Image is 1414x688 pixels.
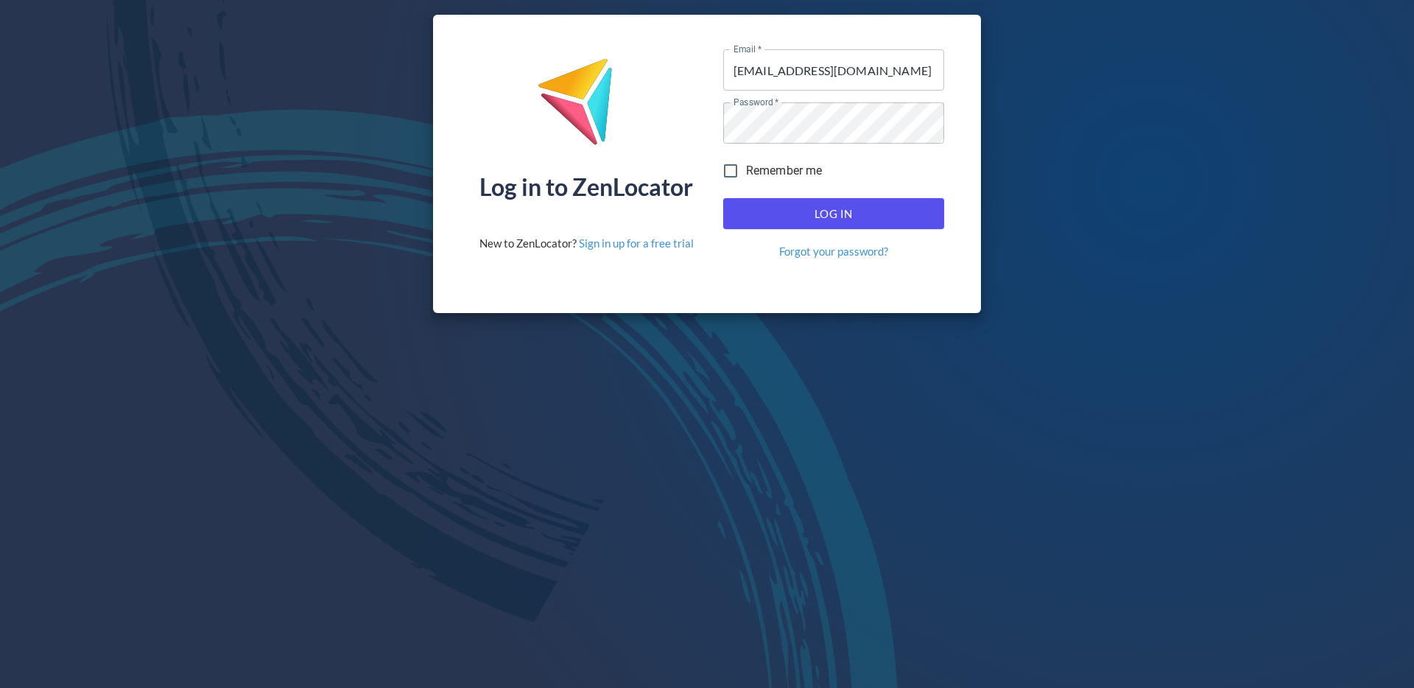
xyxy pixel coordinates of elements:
img: ZenLocator [537,57,636,157]
a: Forgot your password? [779,244,888,259]
div: New to ZenLocator? [479,236,694,251]
span: Remember me [746,162,823,180]
span: Log In [739,204,928,223]
a: Sign in up for a free trial [579,236,694,250]
input: name@company.com [723,49,944,91]
div: Log in to ZenLocator [479,175,693,199]
button: Log In [723,198,944,229]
